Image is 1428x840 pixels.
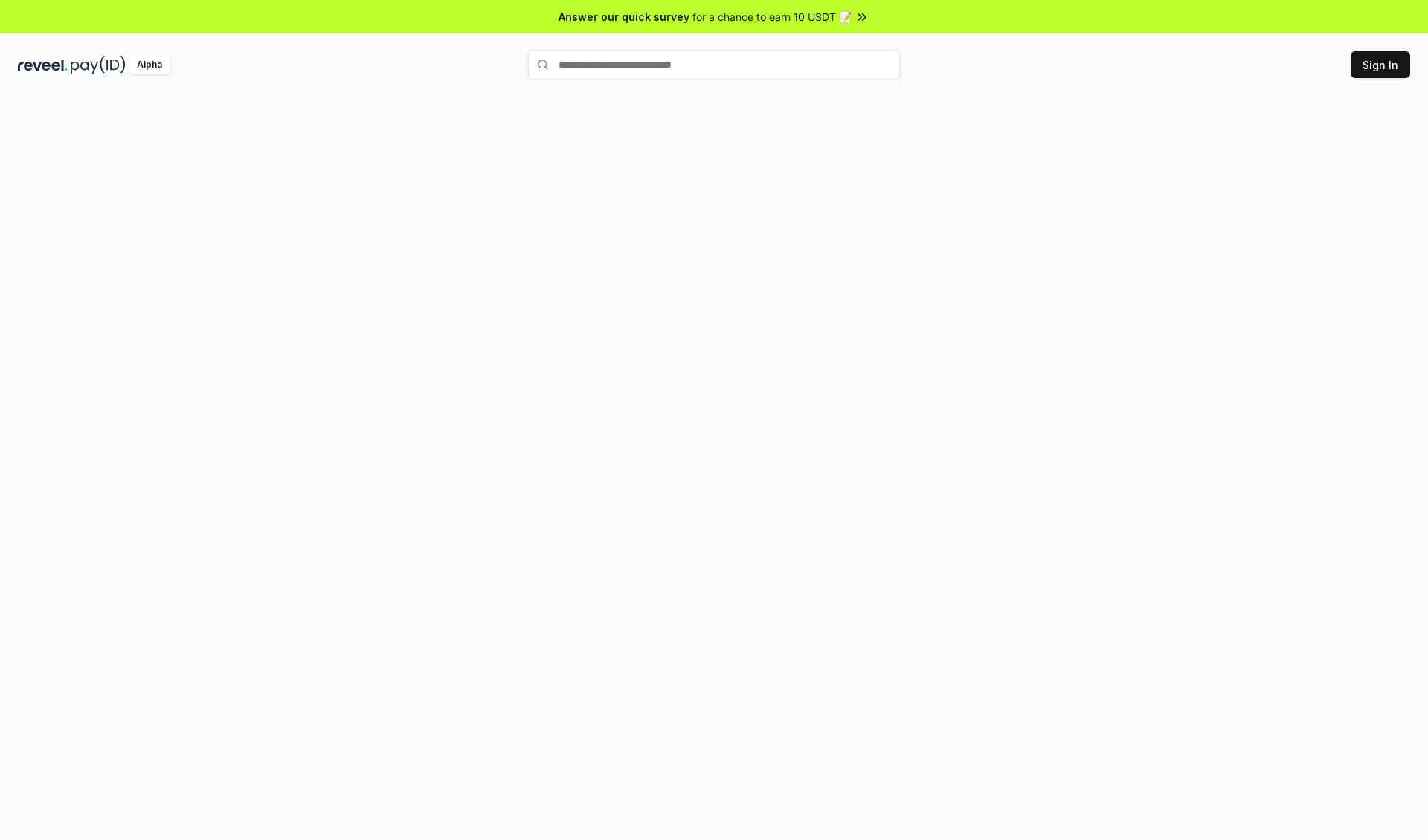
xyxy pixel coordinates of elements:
img: reveel_dark [18,56,68,74]
div: Alpha [129,56,170,74]
button: Sign In [1351,51,1410,78]
span: Answer our quick survey [559,9,689,25]
span: for a chance to earn 10 USDT 📝 [692,9,852,25]
img: pay_id [71,56,126,74]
